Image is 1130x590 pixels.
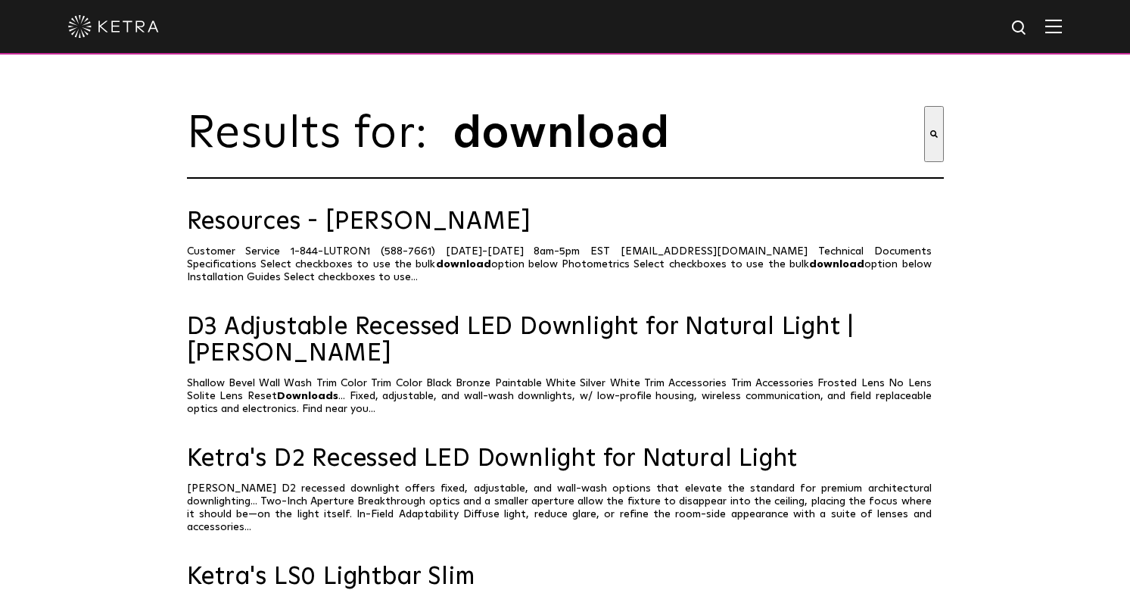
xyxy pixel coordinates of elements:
[68,15,159,38] img: ketra-logo-2019-white
[809,259,864,270] span: download
[187,446,944,473] a: Ketra's D2 Recessed LED Downlight for Natural Light
[452,106,924,162] input: This is a search field with an auto-suggest feature attached.
[1045,19,1062,33] img: Hamburger%20Nav.svg
[187,314,944,367] a: D3 Adjustable Recessed LED Downlight for Natural Light | [PERSON_NAME]
[277,391,338,401] span: Downloads
[1010,19,1029,38] img: search icon
[187,482,944,534] p: [PERSON_NAME] D2 recessed downlight offers fixed, adjustable, and wall-wash options that elevate ...
[924,106,944,162] button: Search
[187,377,944,416] p: Shallow Bevel Wall Wash Trim Color Trim Color Black Bronze Paintable White Silver White Trim Acce...
[436,259,491,270] span: download
[187,245,944,284] p: Customer Service 1-844-LUTRON1 (588-7661) [DATE]-[DATE] 8am-5pm EST [EMAIL_ADDRESS][DOMAIN_NAME] ...
[187,111,444,157] span: Results for:
[187,209,944,236] a: Resources - [PERSON_NAME]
